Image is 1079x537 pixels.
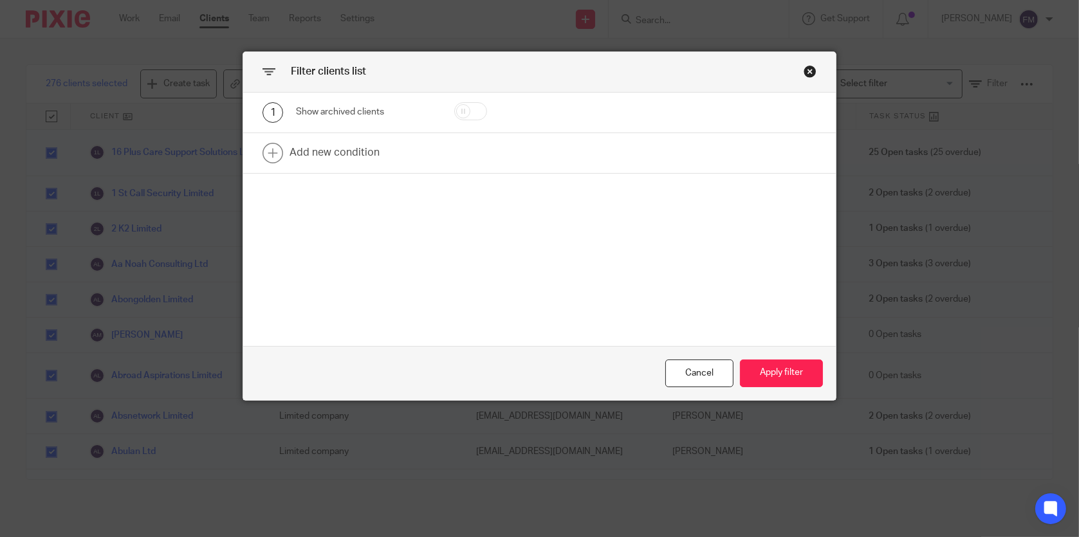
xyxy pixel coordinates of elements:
[263,102,283,123] div: 1
[804,65,816,78] div: Close this dialog window
[296,105,434,118] div: Show archived clients
[740,360,823,387] button: Apply filter
[291,66,366,77] span: Filter clients list
[665,360,733,387] div: Close this dialog window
